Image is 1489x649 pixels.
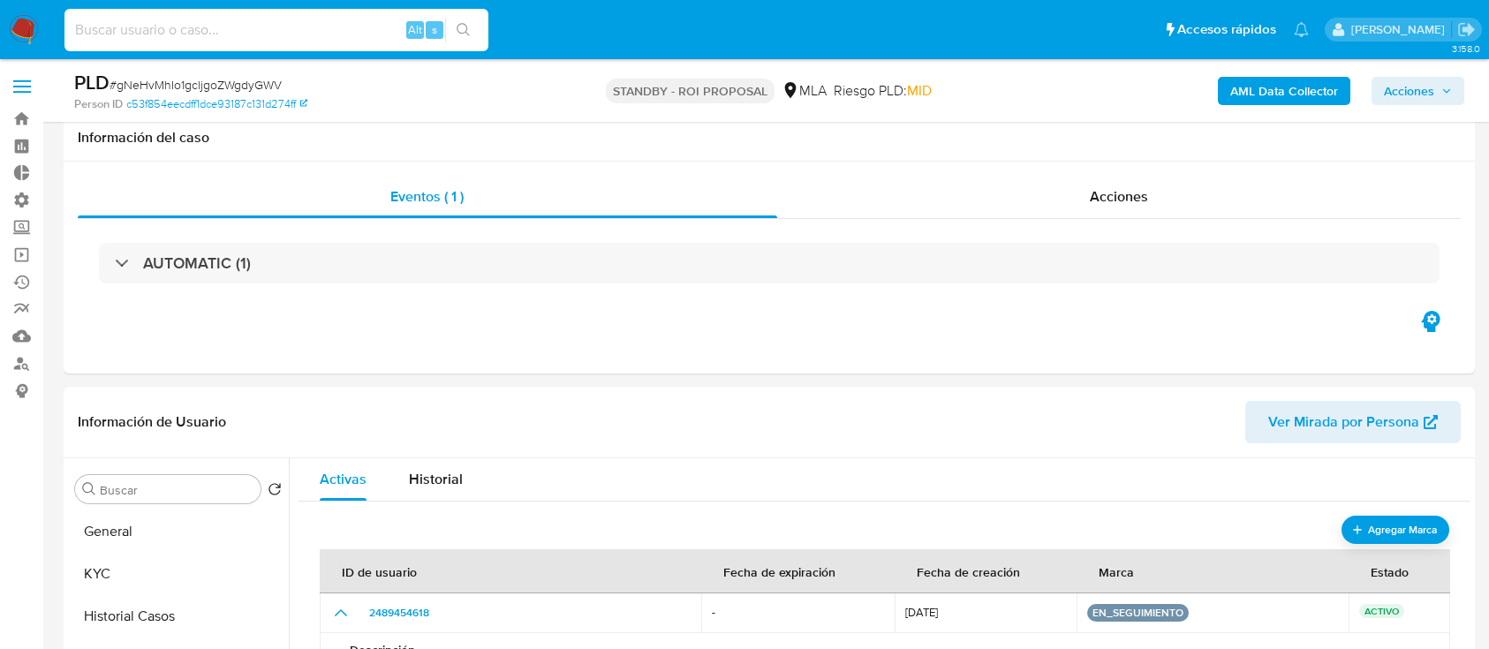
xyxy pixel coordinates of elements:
[82,482,96,496] button: Buscar
[1230,77,1338,105] b: AML Data Collector
[1457,20,1476,39] a: Salir
[390,186,464,207] span: Eventos ( 1 )
[1268,401,1419,443] span: Ver Mirada por Persona
[1384,77,1434,105] span: Acciones
[74,96,123,112] b: Person ID
[99,243,1440,283] div: AUTOMATIC (1)
[408,21,422,38] span: Alt
[110,76,282,94] span: # gNeHvMhIo1gcljgoZWgdyGWV
[268,482,282,502] button: Volver al orden por defecto
[1245,401,1461,443] button: Ver Mirada por Persona
[1177,20,1276,39] span: Accesos rápidos
[126,96,307,112] a: c53f854eecdff1dce93187c131d274ff
[1351,21,1451,38] p: ezequiel.castrillon@mercadolibre.com
[78,413,226,431] h1: Información de Usuario
[68,553,289,595] button: KYC
[68,510,289,553] button: General
[432,21,437,38] span: s
[907,80,932,101] span: MID
[78,129,1461,147] h1: Información del caso
[143,253,251,273] h3: AUTOMATIC (1)
[74,68,110,96] b: PLD
[64,19,488,42] input: Buscar usuario o caso...
[782,81,827,101] div: MLA
[834,81,932,101] span: Riesgo PLD:
[1090,186,1148,207] span: Acciones
[68,595,289,638] button: Historial Casos
[100,482,253,498] input: Buscar
[1372,77,1464,105] button: Acciones
[1218,77,1350,105] button: AML Data Collector
[445,18,481,42] button: search-icon
[1294,22,1309,37] a: Notificaciones
[606,79,775,103] p: STANDBY - ROI PROPOSAL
